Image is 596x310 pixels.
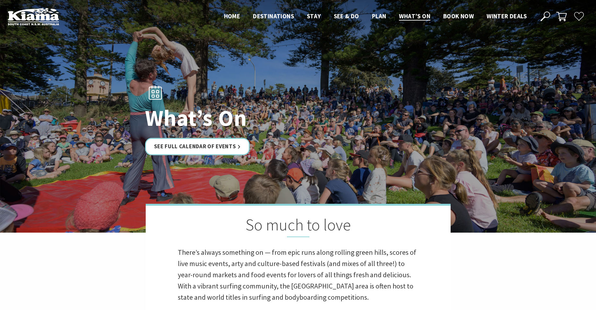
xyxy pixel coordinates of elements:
span: See & Do [334,12,359,20]
a: See Full Calendar of Events [145,138,250,155]
span: Home [224,12,240,20]
span: Book now [443,12,474,20]
img: Kiama Logo [8,8,59,25]
span: Destinations [253,12,294,20]
h2: So much to love [178,215,419,237]
span: What’s On [399,12,430,20]
span: Stay [307,12,321,20]
nav: Main Menu [218,11,533,22]
span: Winter Deals [487,12,527,20]
span: Plan [372,12,386,20]
h1: What’s On [145,106,326,130]
p: There’s always something on — from epic runs along rolling green hills, scores of live music even... [178,247,419,303]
